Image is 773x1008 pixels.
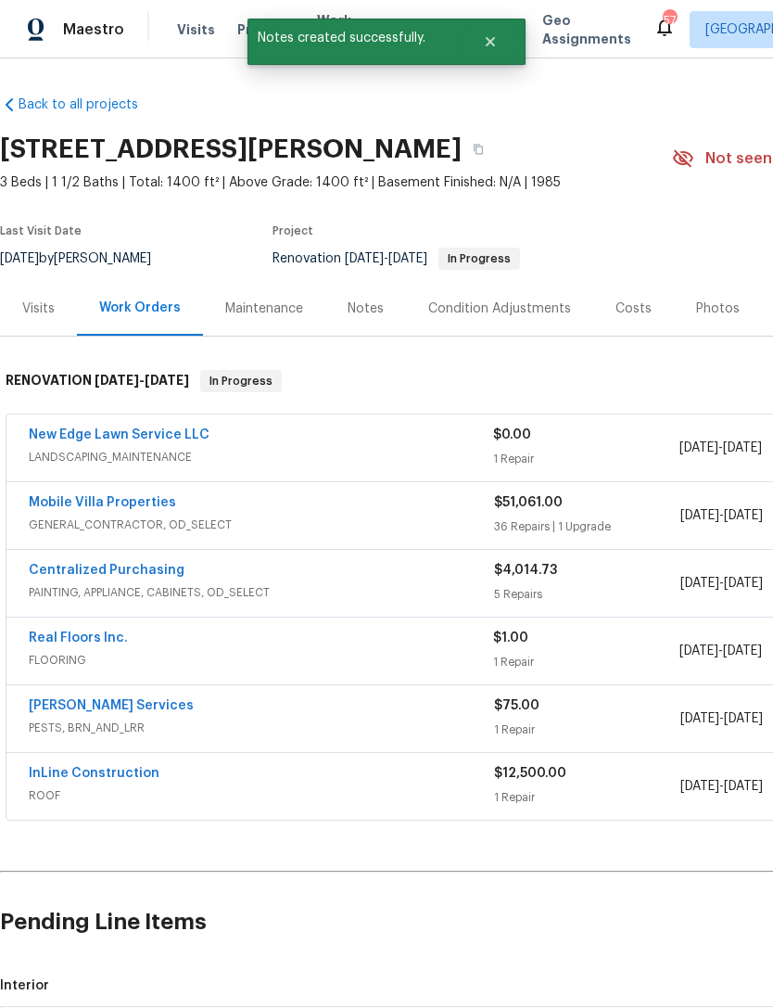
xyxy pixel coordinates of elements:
[494,788,680,807] div: 1 Repair
[177,20,215,39] span: Visits
[680,712,719,725] span: [DATE]
[494,585,680,604] div: 5 Repairs
[679,642,762,660] span: -
[428,300,571,318] div: Condition Adjustments
[95,374,139,387] span: [DATE]
[696,300,740,318] div: Photos
[679,441,718,454] span: [DATE]
[29,428,209,441] a: New Edge Lawn Service LLC
[317,11,364,48] span: Work Orders
[494,721,680,739] div: 1 Repair
[679,644,718,657] span: [DATE]
[493,428,531,441] span: $0.00
[29,719,494,737] span: PESTS, BRN_AND_LRR
[237,20,295,39] span: Projects
[345,252,427,265] span: -
[680,509,719,522] span: [DATE]
[680,777,763,796] span: -
[680,709,763,728] span: -
[494,496,563,509] span: $51,061.00
[494,699,539,712] span: $75.00
[29,651,493,670] span: FLOORING
[493,653,678,671] div: 1 Repair
[272,252,520,265] span: Renovation
[615,300,652,318] div: Costs
[680,574,763,593] span: -
[348,300,384,318] div: Notes
[724,712,763,725] span: [DATE]
[679,439,762,457] span: -
[6,370,189,392] h6: RENOVATION
[247,19,460,57] span: Notes created successfully.
[460,23,521,60] button: Close
[29,583,494,602] span: PAINTING, APPLIANCE, CABINETS, OD_SELECT
[388,252,427,265] span: [DATE]
[493,632,528,644] span: $1.00
[29,632,128,644] a: Real Floors Inc.
[542,11,631,48] span: Geo Assignments
[29,767,159,780] a: InLine Construction
[724,577,763,590] span: [DATE]
[723,441,762,454] span: [DATE]
[145,374,189,387] span: [DATE]
[440,253,518,264] span: In Progress
[29,564,184,577] a: Centralized Purchasing
[95,374,189,387] span: -
[29,496,176,509] a: Mobile Villa Properties
[63,20,124,39] span: Maestro
[462,133,495,166] button: Copy Address
[724,780,763,793] span: [DATE]
[494,517,680,536] div: 36 Repairs | 1 Upgrade
[29,448,493,466] span: LANDSCAPING_MAINTENANCE
[494,564,557,577] span: $4,014.73
[99,299,181,317] div: Work Orders
[29,699,194,712] a: [PERSON_NAME] Services
[493,450,678,468] div: 1 Repair
[680,577,719,590] span: [DATE]
[724,509,763,522] span: [DATE]
[29,516,494,534] span: GENERAL_CONTRACTOR, OD_SELECT
[29,786,494,805] span: ROOF
[680,780,719,793] span: [DATE]
[202,372,280,390] span: In Progress
[663,11,676,30] div: 57
[225,300,303,318] div: Maintenance
[22,300,55,318] div: Visits
[345,252,384,265] span: [DATE]
[272,225,313,236] span: Project
[494,767,566,780] span: $12,500.00
[680,506,763,525] span: -
[723,644,762,657] span: [DATE]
